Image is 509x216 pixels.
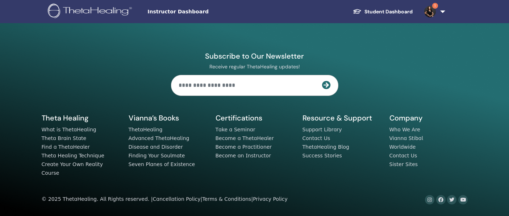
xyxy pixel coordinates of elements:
a: Who We Are [389,127,420,132]
h5: Company [389,113,468,123]
a: Become a Practitioner [216,144,272,150]
span: 1 [432,3,438,9]
p: Receive regular ThetaHealing updates! [171,63,338,70]
a: Find a ThetaHealer [42,144,90,150]
div: © 2025 ThetaHealing. All Rights reserved. | | | [42,195,288,204]
a: Student Dashboard [347,5,418,18]
a: Contact Us [303,135,330,141]
a: Take a Seminar [216,127,255,132]
img: graduation-cap-white.svg [353,8,362,14]
h5: Resource & Support [303,113,381,123]
a: ThetaHealing Blog [303,144,349,150]
a: Finding Your Soulmate [129,153,185,158]
a: What is ThetaHealing [42,127,96,132]
a: Become an Instructor [216,153,271,158]
a: Theta Healing Technique [42,153,104,158]
a: Theta Brain State [42,135,87,141]
h4: Subscribe to Our Newsletter [171,51,338,61]
span: Instructor Dashboard [147,8,256,16]
img: logo.png [48,4,134,20]
img: default.jpg [424,6,436,17]
a: Disease and Disorder [129,144,183,150]
a: Contact Us [389,153,417,158]
a: Success Stories [303,153,342,158]
a: Become a ThetaHealer [216,135,274,141]
a: Advanced ThetaHealing [129,135,189,141]
h5: Vianna’s Books [129,113,207,123]
a: Privacy Policy [253,196,288,202]
a: Vianna Stibal [389,135,423,141]
a: Cancellation Policy [153,196,200,202]
a: Sister Sites [389,161,418,167]
a: ThetaHealing [129,127,163,132]
a: Create Your Own Reality Course [42,161,103,176]
a: Worldwide [389,144,416,150]
a: Terms & Conditions [202,196,251,202]
h5: Theta Healing [42,113,120,123]
h5: Certifications [216,113,294,123]
a: Seven Planes of Existence [129,161,195,167]
a: Support Library [303,127,342,132]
